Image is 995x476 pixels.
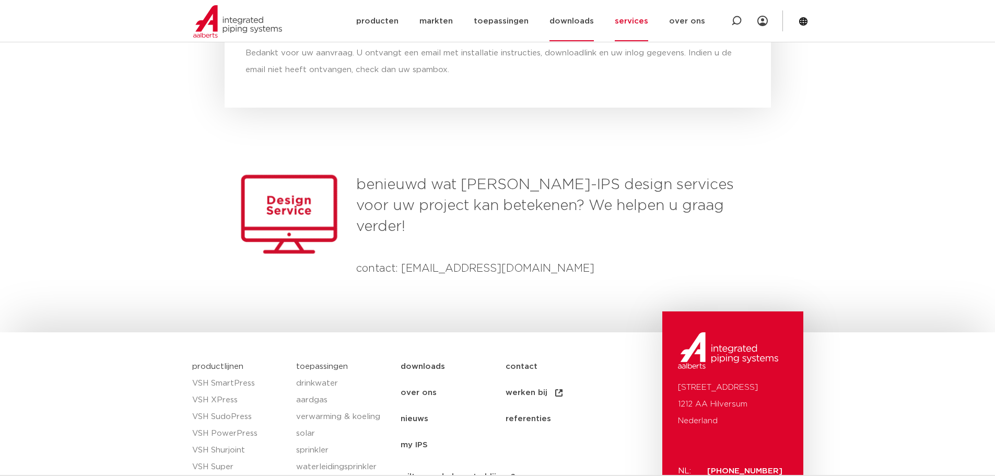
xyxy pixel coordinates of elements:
[192,459,286,475] a: VSH Super
[356,154,738,237] h3: benieuwd wat [PERSON_NAME]-IPS design services voor uw project kan betekenen? We helpen u graag v...
[506,380,611,406] a: werken bij
[296,363,348,370] a: toepassingen
[678,379,788,429] p: [STREET_ADDRESS] 1212 AA Hilversum Nederland
[296,409,390,425] a: verwarming & koeling
[356,1,399,41] a: producten
[192,425,286,442] a: VSH PowerPress
[192,363,243,370] a: productlijnen
[192,442,286,459] a: VSH Shurjoint
[296,375,390,392] a: drinkwater
[615,1,648,41] a: services
[356,1,705,41] nav: Menu
[401,406,506,432] a: nieuws
[669,1,705,41] a: over ons
[192,409,286,425] a: VSH SudoPress
[401,354,657,458] nav: Menu
[192,375,286,392] a: VSH SmartPress
[296,425,390,442] a: solar
[401,354,506,380] a: downloads
[296,392,390,409] a: aardgas
[356,260,718,277] h4: contact: [EMAIL_ADDRESS][DOMAIN_NAME]
[401,380,506,406] a: over ons
[419,1,453,41] a: markten
[549,1,594,41] a: downloads
[296,442,390,459] a: sprinkler
[474,1,529,41] a: toepassingen
[192,392,286,409] a: VSH XPress
[296,459,390,475] a: waterleidingsprinkler
[707,467,782,475] a: [PHONE_NUMBER]
[245,45,750,78] div: Bedankt voor uw aanvraag. U ontvangt een email met installatie instructies, downloadlink en uw in...
[401,432,506,458] a: my IPS
[506,354,611,380] a: contact
[506,406,611,432] a: referenties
